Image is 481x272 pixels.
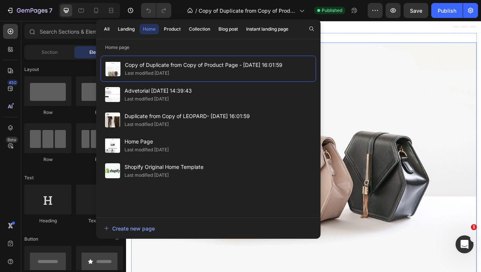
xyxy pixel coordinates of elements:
span: Duplicate from Copy of LEOPARD- [DATE] 16:01:59 [125,112,250,121]
div: Last modified [DATE] [125,146,169,154]
p: 7 [49,6,52,15]
div: Last modified [DATE] [125,69,169,77]
div: Row [24,156,71,163]
div: Product [164,26,181,33]
span: Toggle open [111,233,123,245]
span: Text [24,174,34,181]
span: Copy of Duplicate from Copy of Product Page - [DATE] 16:01:59 [125,61,282,69]
span: / [195,7,197,15]
div: Undo/Redo [141,3,171,18]
button: Blog post [215,24,241,34]
span: 1 [471,224,477,230]
button: Save [404,3,428,18]
iframe: Intercom live chat [456,235,474,253]
div: Last modified [DATE] [125,121,169,128]
span: Button [24,236,38,242]
div: Beta [6,137,18,143]
div: Row [76,156,123,163]
div: Publish [438,7,456,15]
span: Save [410,7,422,14]
div: Create new page [104,225,155,232]
button: Home [140,24,159,34]
div: Last modified [DATE] [125,171,169,179]
div: Row [24,109,71,116]
div: Blog post [218,26,238,33]
button: 7 [3,3,56,18]
span: Copy of Duplicate from Copy of Product Page - [DATE] 16:01:59 [199,7,296,15]
div: Image [7,19,24,26]
div: All [104,26,110,33]
div: 450 [7,80,18,86]
button: Product [160,24,184,34]
button: Landing [114,24,138,34]
div: Landing [118,26,135,33]
div: Text Block [76,217,123,224]
p: Home page [96,44,321,51]
span: Layout [24,66,39,73]
span: Published [322,7,342,14]
button: Publish [431,3,463,18]
span: Section [42,49,58,56]
span: Element [89,49,107,56]
span: Advetorial [DATE] 14:39:43 [125,86,192,95]
div: Home [143,26,156,33]
button: All [101,24,113,34]
button: Instant landing page [243,24,292,34]
input: Search Sections & Elements [24,24,123,39]
button: Collection [186,24,214,34]
div: Instant landing page [246,26,288,33]
div: Heading [24,217,71,224]
span: Shopify Original Home Template [125,163,203,171]
button: Create new page [104,221,313,236]
div: Collection [189,26,210,33]
span: Home Page [125,137,169,146]
div: Row [76,109,123,116]
div: Last modified [DATE] [125,95,169,103]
